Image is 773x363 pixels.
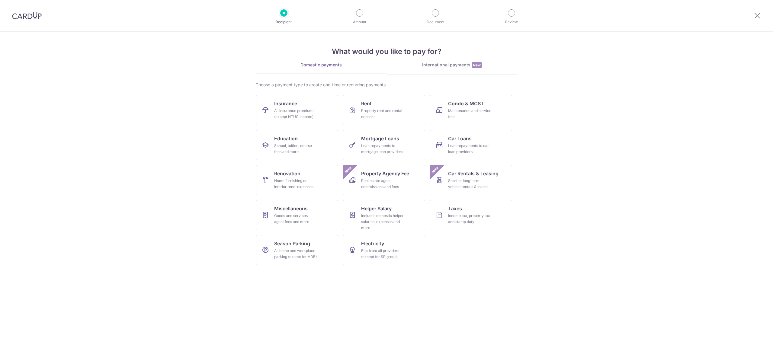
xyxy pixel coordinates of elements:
span: Car Loans [448,135,472,142]
div: Property rent and rental deposits [361,108,405,120]
div: All insurance premiums (except NTUC Income) [274,108,318,120]
p: Document [413,19,458,25]
span: Helper Salary [361,205,392,212]
span: Miscellaneous [274,205,308,212]
img: CardUp [12,12,42,19]
a: Condo & MCSTMaintenance and service fees [430,95,512,125]
a: InsuranceAll insurance premiums (except NTUC Income) [256,95,338,125]
a: RenovationHome furnishing or interior reno-expenses [256,165,338,195]
span: Mortgage Loans [361,135,399,142]
span: Insurance [274,100,297,107]
div: Domestic payments [255,62,386,68]
iframe: Opens a widget where you can find more information [734,345,767,360]
a: RentProperty rent and rental deposits [343,95,425,125]
a: Property Agency FeeReal estate agent commissions and feesNew [343,165,425,195]
div: Loan repayments to mortgage loan providers [361,143,405,155]
span: Season Parking [274,240,310,247]
a: Car Rentals & LeasingShort or long‑term vehicle rentals & leasesNew [430,165,512,195]
div: International payments [386,62,518,68]
a: Car LoansLoan repayments to car loan providers [430,130,512,160]
div: School, tuition, course fees and more [274,143,318,155]
a: Mortgage LoansLoan repayments to mortgage loan providers [343,130,425,160]
p: Recipient [261,19,306,25]
div: Short or long‑term vehicle rentals & leases [448,178,492,190]
span: New [430,165,440,175]
div: Choose a payment type to create one-time or recurring payments. [255,82,518,88]
span: Property Agency Fee [361,170,409,177]
a: EducationSchool, tuition, course fees and more [256,130,338,160]
div: Loan repayments to car loan providers [448,143,492,155]
a: ElectricityBills from all providers (except for SP group) [343,235,425,265]
span: Renovation [274,170,300,177]
div: Real estate agent commissions and fees [361,178,405,190]
a: Season ParkingAll home and workplace parking (except for HDB) [256,235,338,265]
div: All home and workplace parking (except for HDB) [274,248,318,260]
span: Electricity [361,240,384,247]
span: Rent [361,100,372,107]
span: Car Rentals & Leasing [448,170,499,177]
span: Taxes [448,205,462,212]
div: Income tax, property tax and stamp duty [448,213,492,225]
span: Education [274,135,298,142]
span: Condo & MCST [448,100,484,107]
a: Helper SalaryIncludes domestic helper salaries, expenses and more [343,200,425,230]
p: Review [489,19,534,25]
div: Maintenance and service fees [448,108,492,120]
a: TaxesIncome tax, property tax and stamp duty [430,200,512,230]
a: MiscellaneousGoods and services, agent fees and more [256,200,338,230]
span: New [472,62,482,68]
div: Home furnishing or interior reno-expenses [274,178,318,190]
p: Amount [337,19,382,25]
h4: What would you like to pay for? [255,46,518,57]
span: New [343,165,353,175]
div: Includes domestic helper salaries, expenses and more [361,213,405,231]
div: Goods and services, agent fees and more [274,213,318,225]
div: Bills from all providers (except for SP group) [361,248,405,260]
